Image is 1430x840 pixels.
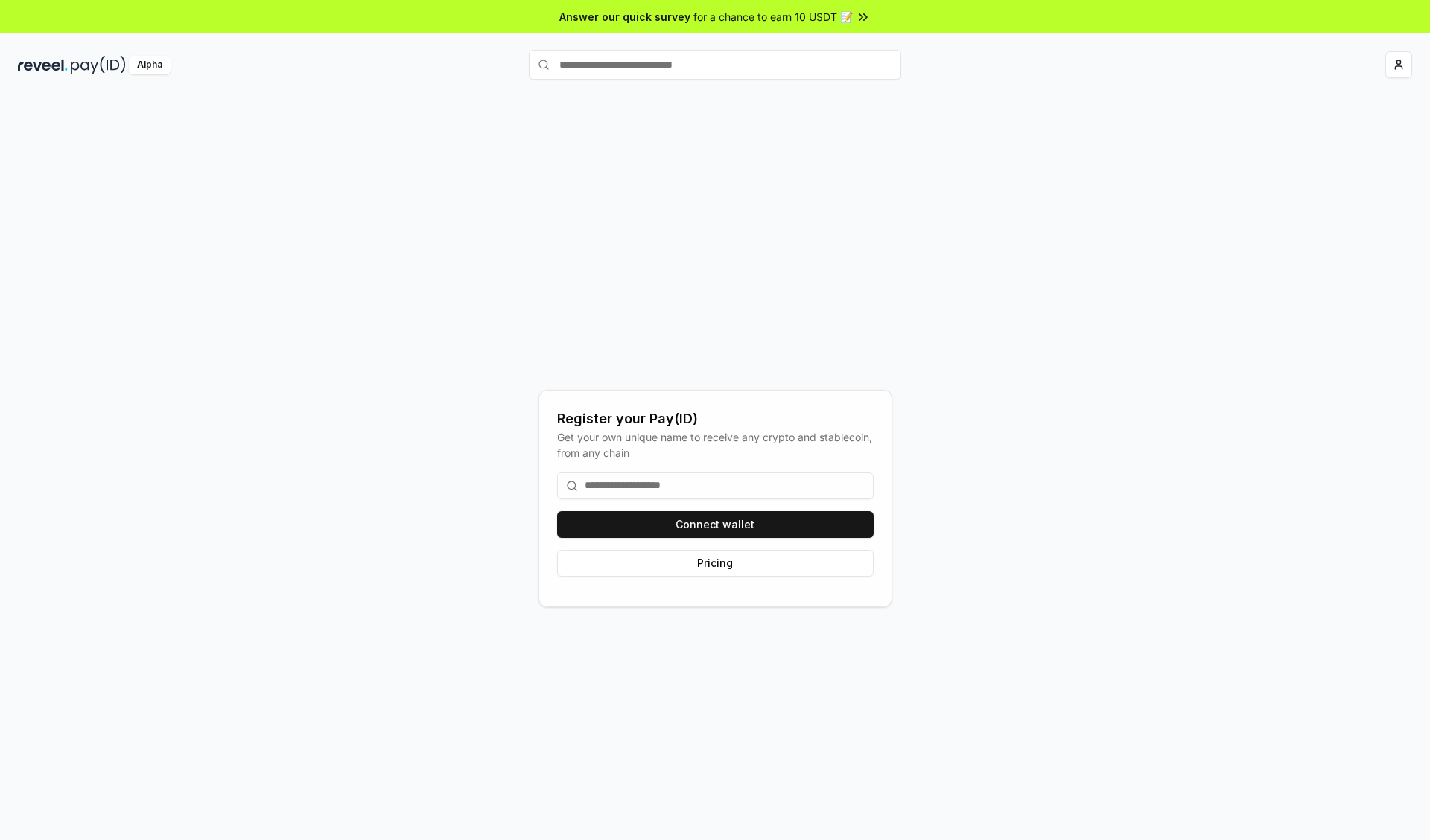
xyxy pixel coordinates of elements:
img: pay_id [71,56,126,74]
div: Get your own unique name to receive any crypto and stablecoin, from any chain [557,429,874,461]
button: Connect wallet [557,511,874,538]
div: Register your Pay(ID) [557,408,874,429]
img: reveel_dark [18,56,68,74]
button: Pricing [557,550,874,577]
span: for a chance to earn 10 USDT 📝 [693,9,853,25]
span: Answer our quick survey [559,9,690,25]
div: Alpha [129,56,171,74]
